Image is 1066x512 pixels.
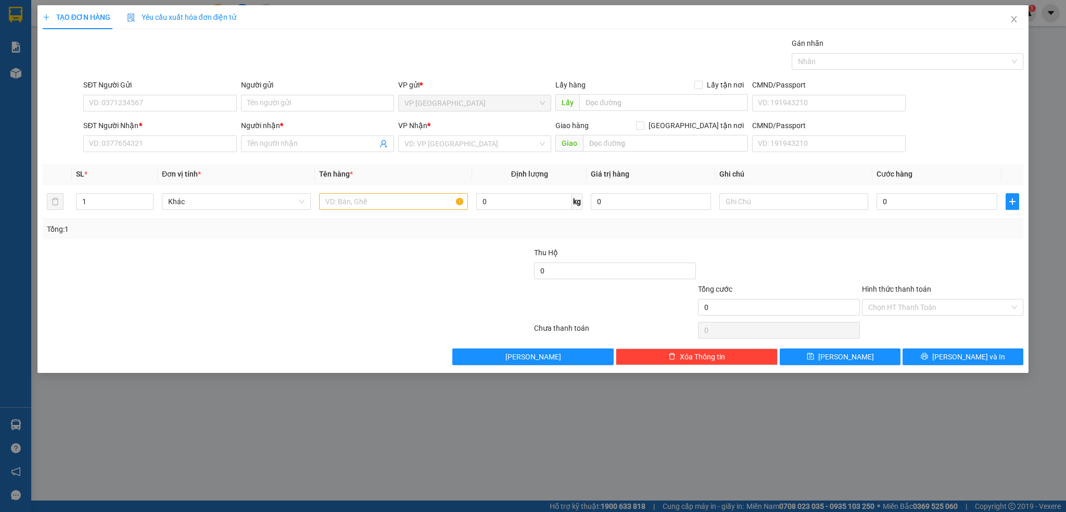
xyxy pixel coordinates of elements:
label: Hình thức thanh toán [862,285,931,293]
span: Xóa Thông tin [680,351,725,363]
span: Tên hàng [319,170,353,178]
span: Khác [168,194,304,209]
div: CMND/Passport [752,120,905,131]
input: Ghi Chú [719,193,868,210]
input: Dọc đường [583,135,748,152]
span: Giao [555,135,583,152]
span: user-add [379,140,388,148]
th: Ghi chú [715,164,872,184]
span: Cước hàng [877,170,912,178]
span: plus [43,14,50,21]
div: SĐT Người Nhận [83,120,236,131]
button: deleteXóa Thông tin [616,348,778,365]
button: delete [47,193,64,210]
span: Thu Hộ [534,248,558,257]
span: Lấy tận nơi [703,79,748,91]
span: TẠO ĐƠN HÀNG [43,13,110,21]
div: Người nhận [241,120,394,131]
span: Đơn vị tính [162,170,201,178]
div: VP gửi [398,79,551,91]
button: printer[PERSON_NAME] và In [903,348,1023,365]
span: Lấy hàng [555,81,586,89]
span: Giá trị hàng [591,170,629,178]
div: Người gửi [241,79,394,91]
button: Close [999,5,1029,34]
input: VD: Bàn, Ghế [319,193,468,210]
div: CMND/Passport [752,79,905,91]
span: printer [921,353,928,361]
button: save[PERSON_NAME] [780,348,900,365]
img: icon [127,14,135,22]
span: delete [668,353,676,361]
span: Định lượng [511,170,548,178]
span: [PERSON_NAME] [818,351,874,363]
span: [PERSON_NAME] [505,351,561,363]
span: VP Sài Gòn [404,95,545,111]
span: kg [572,193,582,210]
div: Chưa thanh toán [533,322,697,341]
button: plus [1006,193,1020,210]
span: close [1010,15,1018,23]
input: 0 [591,193,711,210]
span: SL [76,170,84,178]
span: save [807,353,814,361]
input: Dọc đường [579,94,748,111]
span: Giao hàng [555,121,589,130]
span: Lấy [555,94,579,111]
span: VP Nhận [398,121,427,130]
div: Tổng: 1 [47,223,412,235]
span: [GEOGRAPHIC_DATA] tận nơi [644,120,748,131]
button: [PERSON_NAME] [452,348,614,365]
span: Tổng cước [698,285,732,293]
label: Gán nhãn [792,39,823,47]
span: [PERSON_NAME] và In [932,351,1005,363]
span: plus [1006,197,1019,206]
span: Yêu cầu xuất hóa đơn điện tử [127,13,237,21]
div: SĐT Người Gửi [83,79,236,91]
